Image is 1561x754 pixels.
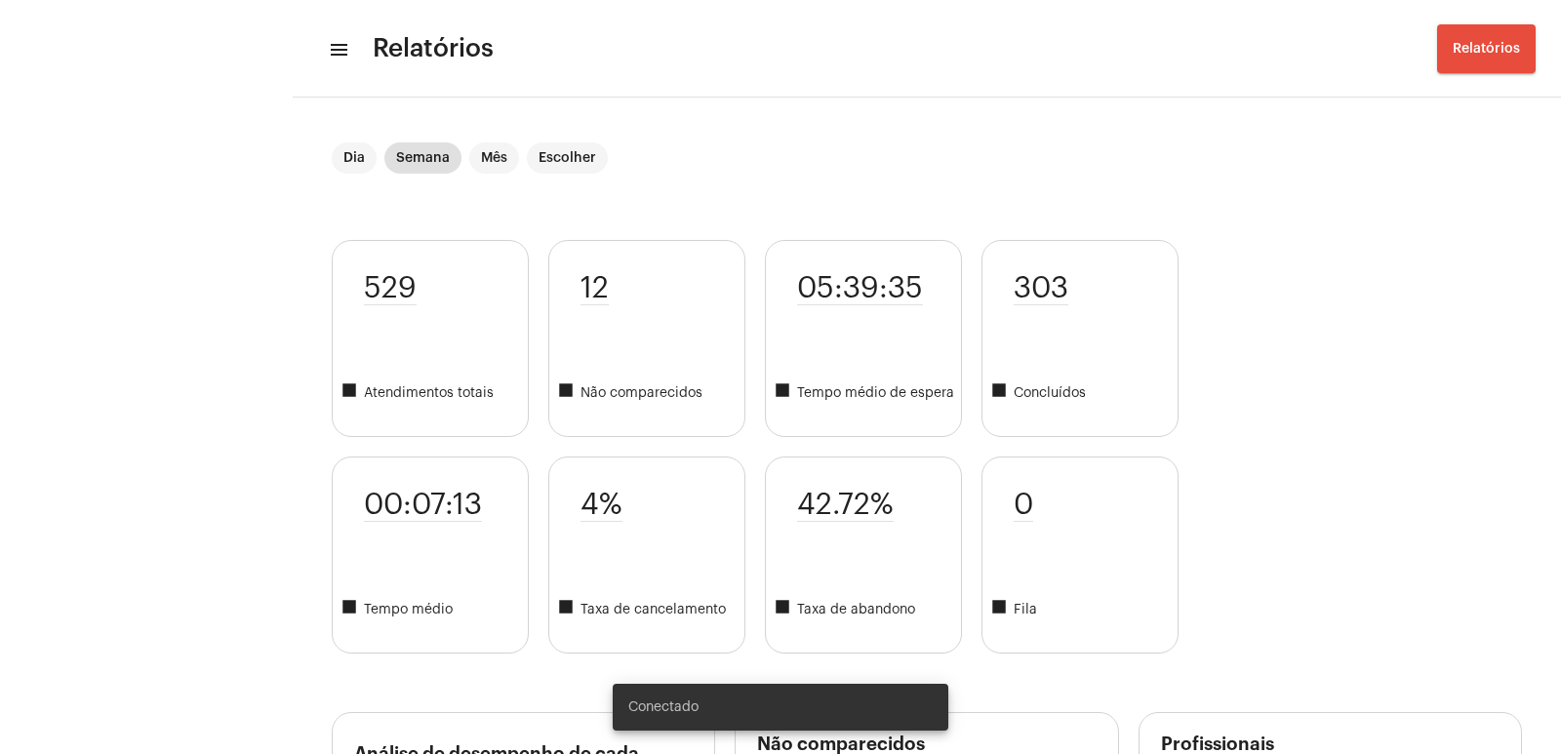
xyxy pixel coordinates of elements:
[774,381,797,405] mat-icon: square
[469,142,519,174] mat-chip: Mês
[1014,489,1033,522] span: 0
[527,142,608,174] mat-chip: Escolher
[774,598,797,621] mat-icon: square
[774,598,961,621] span: Taxa de abandono
[340,598,364,621] mat-icon: square
[990,381,1014,405] mat-icon: square
[340,598,528,621] span: Tempo médio
[328,38,347,61] mat-icon: sidenav icon
[332,142,377,174] mat-chip: Dia
[364,272,417,305] span: 529
[557,598,744,621] span: Taxa de cancelamento
[797,489,894,522] span: 42.72%
[340,381,528,405] span: Atendimentos totais
[1437,24,1536,73] button: Relatórios
[774,381,961,405] span: Tempo médio de espera
[628,697,699,717] span: Conectado
[1453,42,1520,56] span: Relatórios
[340,381,364,405] mat-icon: square
[580,489,622,522] span: 4%
[557,598,580,621] mat-icon: square
[990,598,1014,621] mat-icon: square
[373,33,494,64] span: Relatórios
[384,142,461,174] mat-chip: Semana
[557,381,580,405] mat-icon: square
[990,598,1178,621] span: Fila
[364,489,482,522] span: 00:07:13
[1014,272,1068,305] span: 303
[797,272,923,305] span: 05:39:35
[990,381,1178,405] span: Concluídos
[580,272,609,305] span: 12
[557,381,744,405] span: Não comparecidos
